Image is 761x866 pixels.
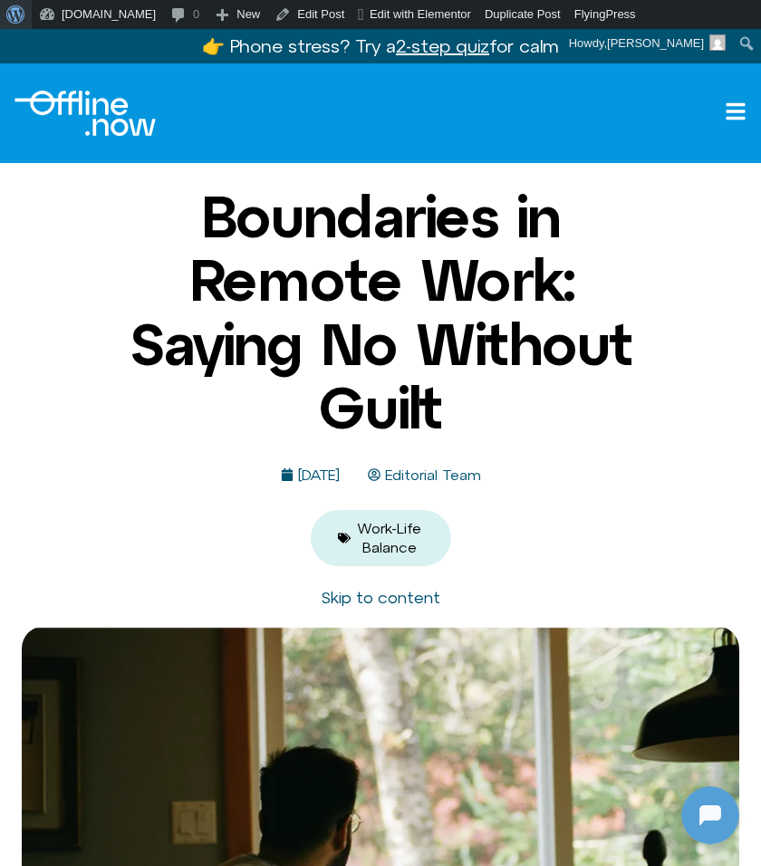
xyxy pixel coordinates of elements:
div: Logo [14,91,156,136]
h1: Boundaries in Remote Work: Saying No Without Guilt [100,185,661,440]
u: 2-step quiz [396,35,489,56]
span: [PERSON_NAME] [607,36,704,50]
span: Edit with Elementor [370,7,471,21]
time: [DATE] [298,467,340,483]
img: Offline.Now logo in white. Text of the words offline.now with a line going through the "O" [14,91,156,136]
span: Editorial Team [380,467,481,484]
a: Open menu [725,101,747,122]
a: Howdy, [563,29,733,58]
a: Work-Life Balance [357,520,421,555]
iframe: Botpress [681,786,739,844]
a: Editorial Team [368,467,481,484]
a: 👉 Phone stress? Try a2-step quizfor calm [202,35,559,56]
a: [DATE] [281,467,340,484]
a: Skip to content [321,588,440,607]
